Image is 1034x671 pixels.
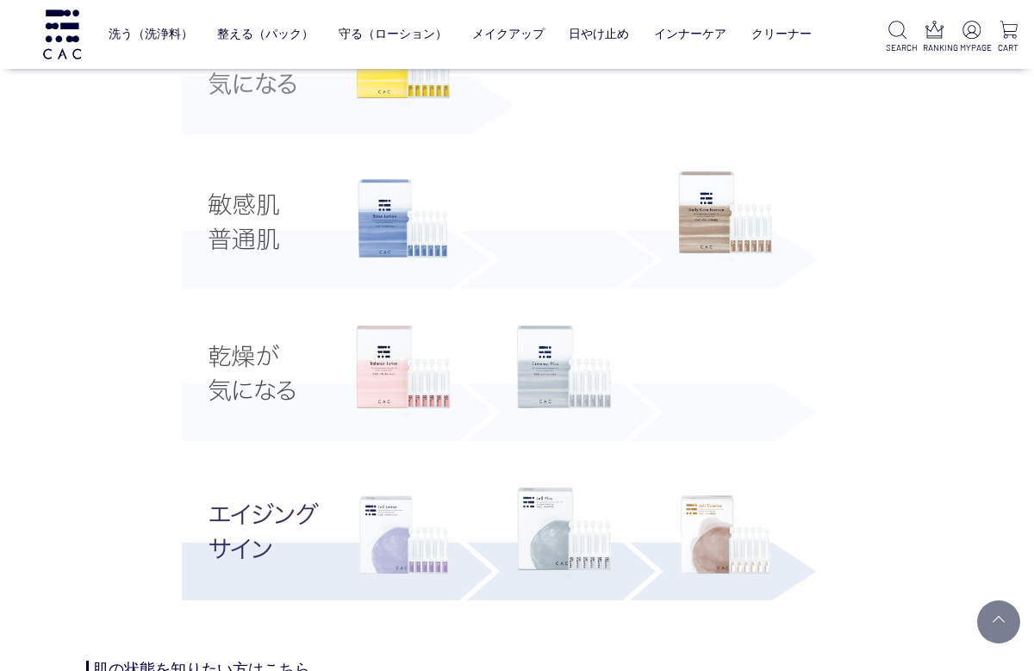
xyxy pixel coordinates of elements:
[960,21,983,54] a: MYPAGE
[356,326,451,417] img: ＣＡＣ バランスローション
[678,171,773,263] img: ＣＡＣ デイリーケア美容液
[923,21,946,54] a: RANKING
[40,9,84,59] img: logo
[678,488,773,582] img: ＣＡＣ ジェル美容液
[356,488,451,582] img: ＣＡＣ ジェルローション
[997,41,1020,54] p: CART
[886,41,909,54] p: SEARCH
[997,21,1020,54] a: CART
[217,14,314,54] a: 整える（パック）
[109,14,193,54] a: 洗う（洗浄料）
[517,488,612,579] img: ＣＡＣ ジェルプラス
[886,21,909,54] a: SEARCH
[923,41,946,54] p: RANKING
[654,14,726,54] a: インナーケア
[569,14,629,54] a: 日やけ止め
[339,14,447,54] a: 守る（ローション）
[356,171,451,266] img: ＣＡＣ ベースローション
[960,41,983,54] p: MYPAGE
[517,326,612,417] img: ＣＡＣ クリーミィープラス
[751,14,812,54] a: クリーナー
[472,14,545,54] a: メイクアップ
